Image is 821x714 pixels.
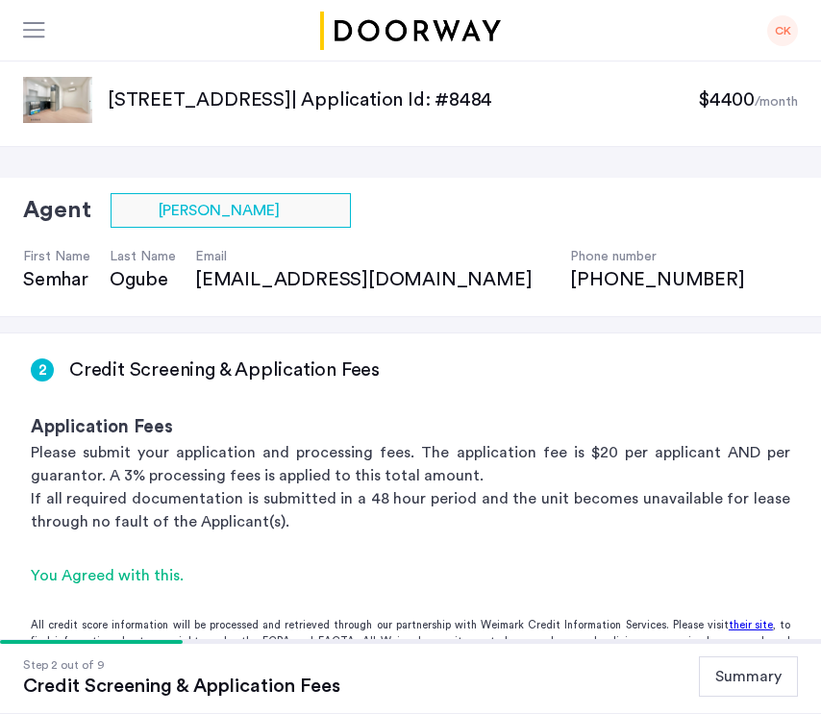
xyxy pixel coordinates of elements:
div: 2 [31,358,54,382]
div: Step 2 out of 9 [23,655,340,675]
img: logo [316,12,505,50]
div: Semhar [23,266,90,293]
h2: Agent [23,193,91,228]
div: [PHONE_NUMBER] [570,266,744,293]
h3: Application Fees [31,414,790,441]
span: $4400 [698,90,755,110]
h4: Email [195,247,551,266]
div: Ogube [110,266,176,293]
p: Please submit your application and processing fees. The application fee is $20 per applicant AND ... [31,441,790,487]
img: apartment [23,77,92,123]
div: You Agreed with this. [31,564,790,587]
a: Cazamio logo [316,12,505,50]
iframe: chat widget [740,637,802,695]
h4: Last Name [110,247,176,266]
h4: Phone number [570,247,744,266]
a: their site [729,618,773,634]
h3: Credit Screening & Application Fees [69,357,380,383]
p: If all required documentation is submitted in a 48 hour period and the unit becomes unavailable f... [31,487,790,533]
h4: First Name [23,247,90,266]
div: [EMAIL_ADDRESS][DOMAIN_NAME] [195,266,551,293]
p: [STREET_ADDRESS] | Application Id: #8484 [108,86,698,113]
div: CK [767,15,798,46]
button: Summary [699,656,798,697]
sub: /month [755,95,798,109]
div: Credit Screening & Application Fees [23,675,340,698]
